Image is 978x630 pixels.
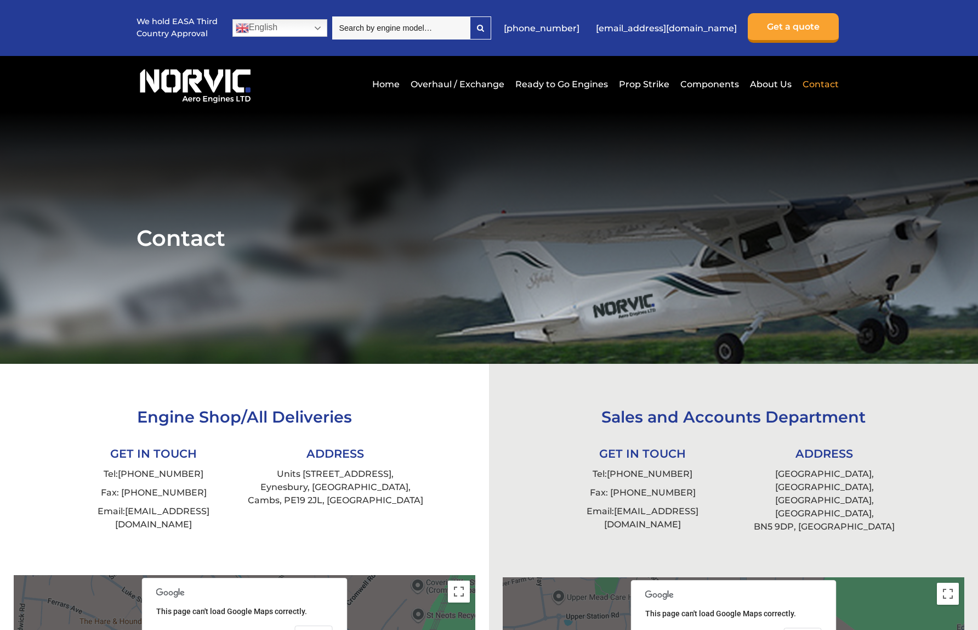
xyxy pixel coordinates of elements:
[62,465,244,483] li: Tel:
[62,442,244,465] li: GET IN TOUCH
[747,71,794,98] a: About Us
[115,506,209,530] a: [EMAIL_ADDRESS][DOMAIN_NAME]
[156,607,307,616] span: This page can't load Google Maps correctly.
[369,71,402,98] a: Home
[62,502,244,534] li: Email:
[800,71,839,98] a: Contact
[244,442,427,465] li: ADDRESS
[137,64,254,104] img: Norvic Aero Engines logo
[332,16,470,40] input: Search by engine model…
[604,506,698,530] a: [EMAIL_ADDRESS][DOMAIN_NAME]
[733,465,916,536] li: [GEOGRAPHIC_DATA], [GEOGRAPHIC_DATA], [GEOGRAPHIC_DATA], [GEOGRAPHIC_DATA], BN5 9DP, [GEOGRAPHIC_...
[551,502,733,534] li: Email:
[551,407,916,426] h3: Sales and Accounts Department
[513,71,611,98] a: Ready to Go Engines
[645,609,796,618] span: This page can't load Google Maps correctly.
[678,71,742,98] a: Components
[551,465,733,483] li: Tel:
[616,71,672,98] a: Prop Strike
[118,469,203,479] a: [PHONE_NUMBER]
[551,442,733,465] li: GET IN TOUCH
[232,19,327,37] a: English
[244,465,427,510] li: Units [STREET_ADDRESS], Eynesbury, [GEOGRAPHIC_DATA], Cambs, PE19 2JL, [GEOGRAPHIC_DATA]
[748,13,839,43] a: Get a quote
[733,442,916,465] li: ADDRESS
[448,581,470,603] button: Toggle fullscreen view
[607,469,692,479] a: [PHONE_NUMBER]
[937,583,959,605] button: Toggle fullscreen view
[498,15,585,42] a: [PHONE_NUMBER]
[62,407,427,426] h3: Engine Shop/All Deliveries
[62,483,244,502] li: Fax: [PHONE_NUMBER]
[408,71,507,98] a: Overhaul / Exchange
[137,224,842,251] h1: Contact
[551,483,733,502] li: Fax: [PHONE_NUMBER]
[590,15,742,42] a: [EMAIL_ADDRESS][DOMAIN_NAME]
[137,16,219,40] p: We hold EASA Third Country Approval
[236,21,249,35] img: en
